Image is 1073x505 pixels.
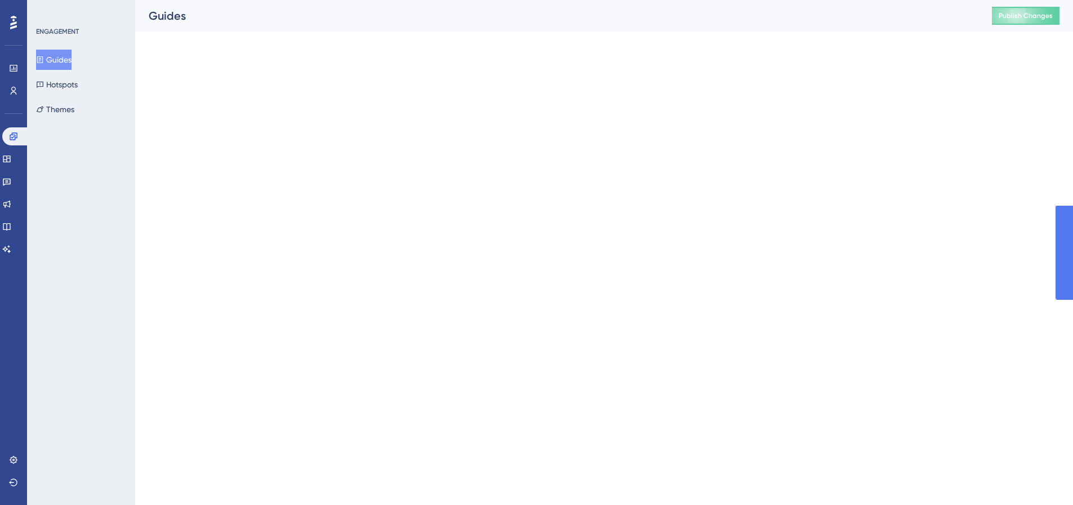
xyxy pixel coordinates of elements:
[1026,460,1059,494] iframe: UserGuiding AI Assistant Launcher
[992,7,1059,25] button: Publish Changes
[36,27,79,36] div: ENGAGEMENT
[36,99,74,119] button: Themes
[36,74,78,95] button: Hotspots
[36,50,72,70] button: Guides
[999,11,1053,20] span: Publish Changes
[149,8,964,24] div: Guides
